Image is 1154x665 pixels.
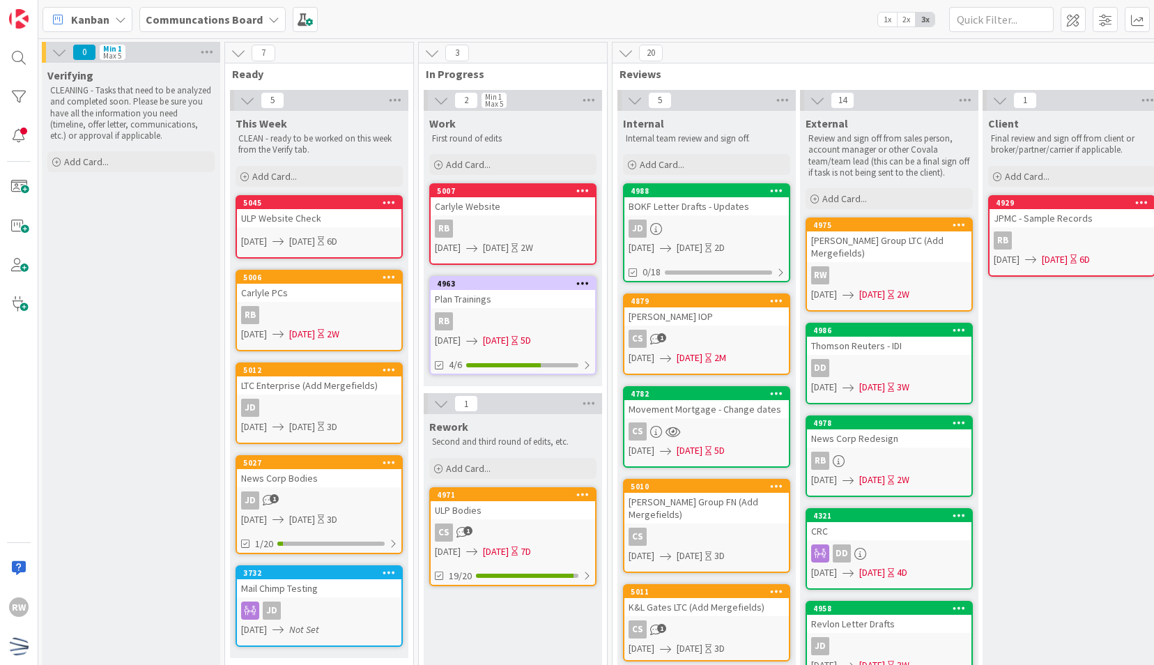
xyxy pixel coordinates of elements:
[241,512,267,527] span: [DATE]
[629,620,647,639] div: CS
[643,265,661,280] span: 0/18
[435,220,453,238] div: RB
[243,198,401,208] div: 5045
[807,417,971,448] div: 4978News Corp Redesign
[714,549,725,563] div: 3D
[241,327,267,342] span: [DATE]
[811,637,829,655] div: JD
[897,287,909,302] div: 2W
[485,100,503,107] div: Max 5
[629,641,654,656] span: [DATE]
[9,9,29,29] img: Visit kanbanzone.com
[626,133,787,144] p: Internal team review and sign off.
[811,287,837,302] span: [DATE]
[677,240,702,255] span: [DATE]
[289,327,315,342] span: [DATE]
[237,469,401,487] div: News Corp Bodies
[243,365,401,375] div: 5012
[431,220,595,238] div: RB
[241,491,259,510] div: JD
[648,92,672,109] span: 5
[807,522,971,540] div: CRC
[807,637,971,655] div: JD
[237,197,401,209] div: 5045
[831,92,854,109] span: 14
[327,327,339,342] div: 2W
[807,429,971,448] div: News Corp Redesign
[677,641,702,656] span: [DATE]
[807,266,971,284] div: RW
[521,544,531,559] div: 7D
[990,231,1154,250] div: RB
[623,386,790,468] a: 4782Movement Mortgage - Change datesCS[DATE][DATE]5D
[624,307,789,326] div: [PERSON_NAME] IOP
[807,510,971,540] div: 4321CRC
[237,579,401,597] div: Mail Chimp Testing
[624,220,789,238] div: JD
[629,330,647,348] div: CS
[629,549,654,563] span: [DATE]
[807,510,971,522] div: 4321
[631,186,789,196] div: 4988
[454,92,478,109] span: 2
[714,443,725,458] div: 5D
[813,604,971,613] div: 4958
[237,364,401,376] div: 5012
[103,52,121,59] div: Max 5
[64,155,109,168] span: Add Card...
[429,487,597,586] a: 4971ULP BodiesCS[DATE][DATE]7D19/20
[949,7,1054,32] input: Quick Filter...
[916,13,934,26] span: 3x
[807,452,971,470] div: RB
[435,333,461,348] span: [DATE]
[988,116,1019,130] span: Client
[9,636,29,656] img: avatar
[237,271,401,284] div: 5006
[237,602,401,620] div: JD
[624,400,789,418] div: Movement Mortgage - Change dates
[631,482,789,491] div: 5010
[623,183,790,282] a: 4988BOKF Letter Drafts - UpdatesJD[DATE][DATE]2D0/18
[485,93,502,100] div: Min 1
[9,597,29,617] div: RW
[631,587,789,597] div: 5011
[624,620,789,639] div: CS
[620,67,1148,81] span: Reviews
[1079,252,1090,267] div: 6D
[431,489,595,501] div: 4971
[897,380,909,395] div: 3W
[431,185,595,197] div: 5007
[623,116,664,130] span: Internal
[237,209,401,227] div: ULP Website Check
[990,197,1154,209] div: 4929
[431,197,595,215] div: Carlyle Website
[432,133,594,144] p: First round of edits
[435,312,453,330] div: RB
[241,420,267,434] span: [DATE]
[811,565,837,580] span: [DATE]
[677,549,702,563] span: [DATE]
[429,183,597,265] a: 5007Carlyle WebsiteRB[DATE][DATE]2W
[327,234,337,249] div: 6D
[261,92,284,109] span: 5
[71,11,109,28] span: Kanban
[878,13,897,26] span: 1x
[483,544,509,559] span: [DATE]
[657,624,666,633] span: 1
[807,359,971,377] div: DD
[624,586,789,598] div: 5011
[859,473,885,487] span: [DATE]
[437,186,595,196] div: 5007
[822,192,867,205] span: Add Card...
[714,240,725,255] div: 2D
[624,388,789,418] div: 4782Movement Mortgage - Change dates
[806,116,848,130] span: External
[103,45,122,52] div: Min 1
[807,602,971,615] div: 4958
[994,252,1020,267] span: [DATE]
[72,44,96,61] span: 0
[445,45,469,61] span: 3
[435,240,461,255] span: [DATE]
[990,197,1154,227] div: 4929JPMC - Sample Records
[431,290,595,308] div: Plan Trainings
